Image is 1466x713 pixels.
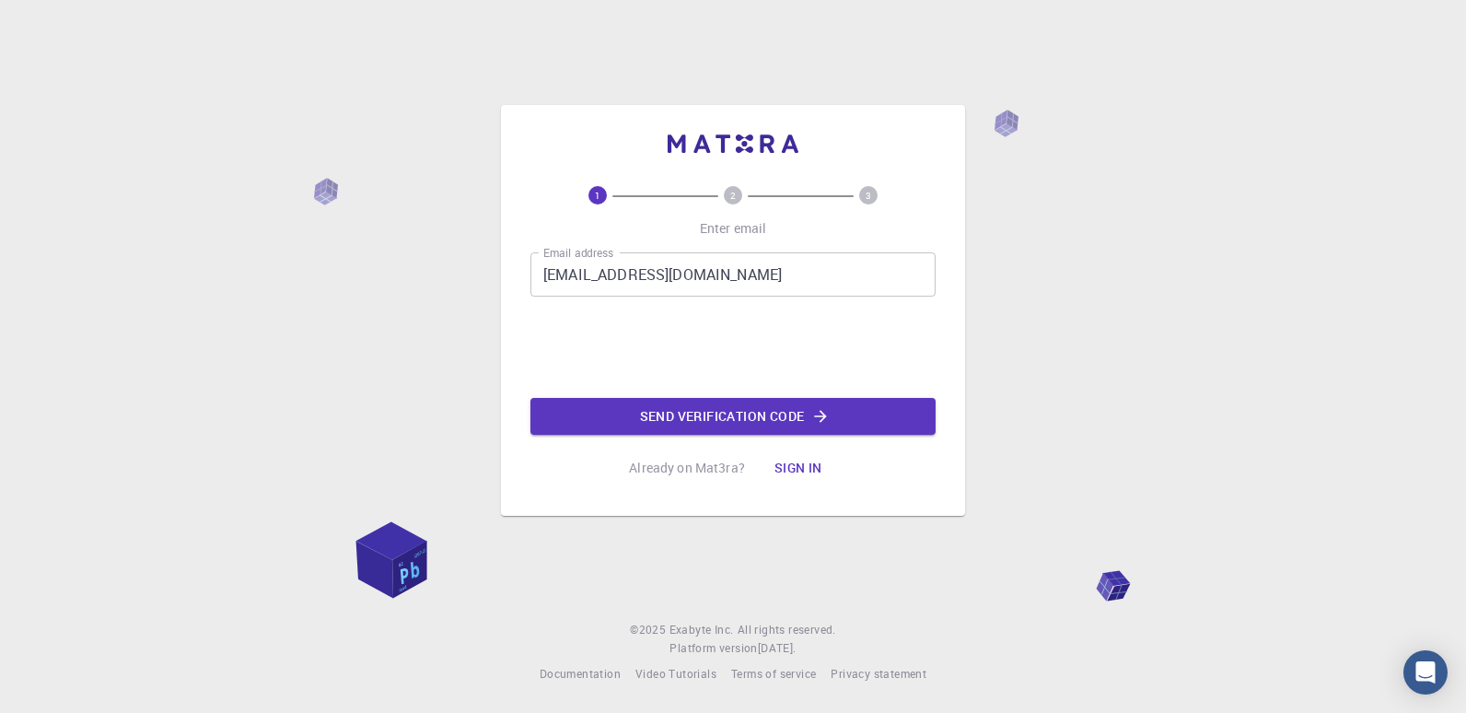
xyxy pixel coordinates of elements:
span: [DATE] . [758,640,797,655]
span: Platform version [669,639,757,658]
span: Video Tutorials [635,666,716,681]
a: Terms of service [731,665,816,684]
p: Enter email [700,219,767,238]
a: [DATE]. [758,639,797,658]
div: Open Intercom Messenger [1403,650,1448,695]
button: Sign in [760,450,837,486]
span: Privacy statement [831,666,926,681]
p: Already on Mat3ra? [629,459,745,477]
text: 2 [730,189,736,202]
a: Privacy statement [831,665,926,684]
a: Exabyte Inc. [669,621,734,639]
label: Email address [543,245,613,261]
span: Documentation [540,666,621,681]
span: All rights reserved. [738,621,836,639]
a: Documentation [540,665,621,684]
span: Exabyte Inc. [669,622,734,637]
text: 1 [595,189,600,202]
iframe: reCAPTCHA [593,311,873,383]
a: Video Tutorials [635,665,716,684]
button: Send verification code [530,398,936,435]
span: Terms of service [731,666,816,681]
span: © 2025 [630,621,669,639]
text: 3 [866,189,871,202]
